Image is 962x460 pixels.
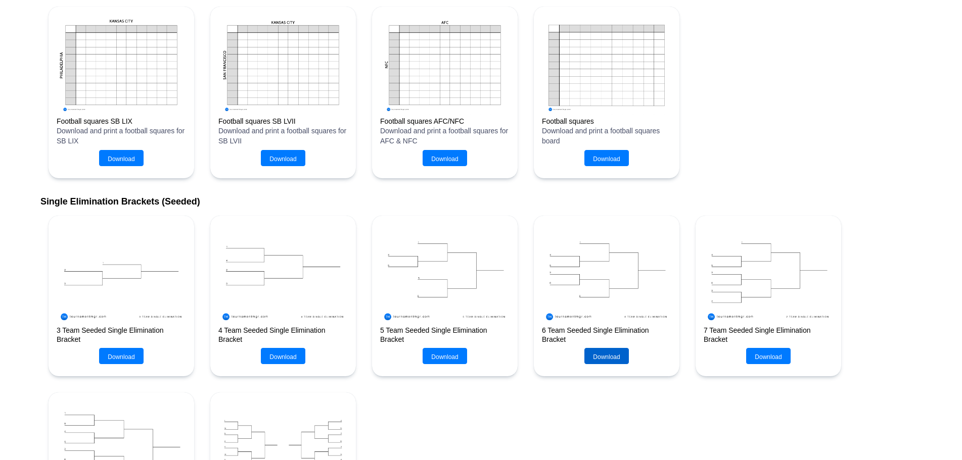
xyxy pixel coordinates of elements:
[542,15,671,115] img: Super Bowl squares preview
[261,150,305,166] button: Download
[380,117,510,126] h2: Football squares AFC/NFC
[542,127,660,145] span: Download and print a football squares board
[218,127,346,145] span: Download and print a football squares for SB LVII
[57,15,186,115] img: Super Bowl LIX squares image
[261,348,305,364] button: Download
[57,224,186,324] img: 3 Team Seeded Single Elimination Bracket
[542,224,671,324] img: 6 Team Seeded Single Elimination Bracket
[704,326,833,344] h2: 7 Team Seeded Single Elimination Bracket
[40,195,922,208] h2: Single Elimination Brackets (Seeded)
[57,117,186,126] h2: Football squares SB LIX
[380,224,510,324] img: 5 Team Seeded Single Elimination Bracket
[542,117,671,126] h2: Football squares
[218,326,348,344] h2: 4 Team Seeded Single Elimination Bracket
[57,326,186,344] h2: 3 Team Seeded Single Elimination Bracket
[99,150,143,166] button: Download
[380,326,510,344] h2: 5 Team Seeded Single Elimination Bracket
[584,150,628,166] button: Download
[704,224,833,324] img: 7 Team Seeded Single Elimination Bracket
[423,348,467,364] button: Download
[380,15,510,115] img: Football squares AFC & NFC
[746,348,790,364] button: Download
[218,224,348,324] img: 4 Team Seeded Single Elimination Bracket
[99,348,143,364] button: Download
[423,150,467,166] button: Download
[218,15,348,115] img: Super Bowl LVII squares image
[57,127,185,145] span: Download and print a football squares for SB LIX
[218,117,348,126] h2: Football squares SB LVII
[584,348,628,364] button: Download
[380,127,508,145] span: Download and print a football squares for AFC & NFC
[542,326,671,344] h2: 6 Team Seeded Single Elimination Bracket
